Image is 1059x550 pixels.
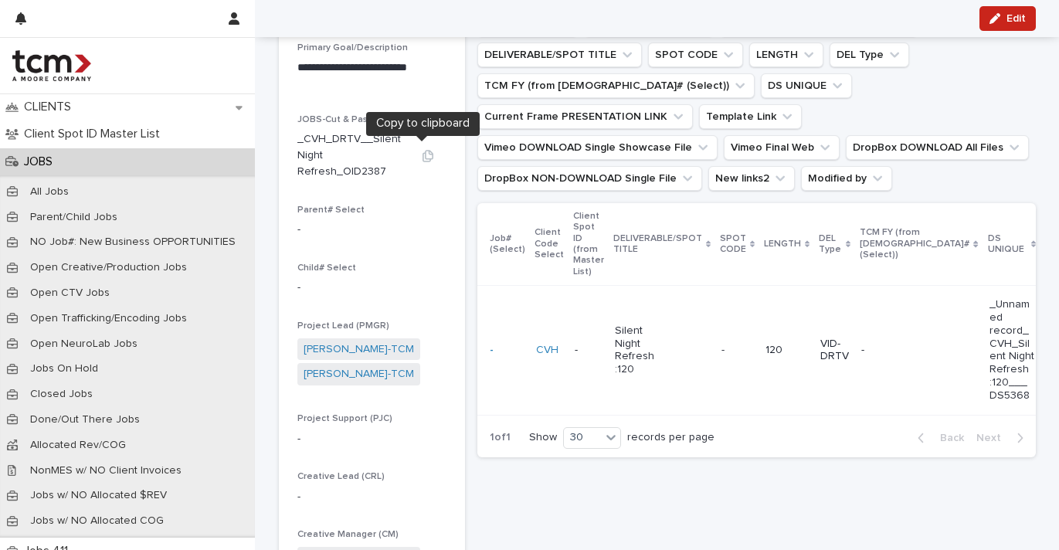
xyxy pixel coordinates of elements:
p: DELIVERABLE/SPOT TITLE [613,230,702,259]
p: Jobs w/ NO Allocated COG [18,514,176,528]
p: - [297,280,446,296]
p: Parent/Child Jobs [18,211,130,224]
p: - [297,489,446,505]
p: Show [529,431,557,444]
button: Current Frame PRESENTATION LINK [477,104,693,129]
button: Back [905,431,970,445]
button: DropBox DOWNLOAD All Files [846,135,1029,160]
button: LENGTH [749,42,823,67]
button: DropBox NON-DOWNLOAD Single File [477,166,702,191]
span: Child# Select [297,263,356,273]
p: SPOT CODE [720,230,746,259]
p: Closed Jobs [18,388,105,401]
p: Job# (Select) [490,230,525,259]
span: Next [976,433,1010,443]
p: Silent Night Refresh :120 [615,324,660,376]
p: 1 of 1 [477,419,523,457]
button: Next [970,431,1036,445]
span: JOBS-Cut & Paste (Job by #) [297,115,423,124]
span: Back [931,433,964,443]
a: CVH [536,344,558,357]
span: Edit [1006,13,1026,24]
span: Creative Lead (CRL) [297,472,385,481]
p: JOBS [18,154,65,169]
button: New links2 [708,166,795,191]
p: - [297,222,446,238]
p: DS UNIQUE [988,230,1028,259]
p: VID-DRTV [820,338,849,364]
p: CLIENTS [18,100,83,114]
p: - [721,341,728,357]
p: DEL Type [819,230,842,259]
p: Done/Out There Jobs [18,413,152,426]
p: - [861,344,907,357]
button: SPOT CODE [648,42,743,67]
span: Creative Manager (CM) [297,530,399,539]
button: DELIVERABLE/SPOT TITLE [477,42,642,67]
button: DS UNIQUE [761,73,852,98]
div: 30 [564,429,601,446]
button: TCM FY (from Job# (Select)) [477,73,755,98]
p: - [297,431,446,447]
a: [PERSON_NAME]-TCM [304,341,414,358]
a: - [490,344,494,357]
p: NonMES w/ NO Client Invoices [18,464,194,477]
p: TCM FY (from [DEMOGRAPHIC_DATA]# (Select)) [860,224,969,263]
p: Open NeuroLab Jobs [18,338,150,351]
button: Vimeo Final Web [724,135,840,160]
p: Open Trafficking/Encoding Jobs [18,312,199,325]
p: Client Code Select [535,224,564,263]
span: Primary Goal/Description [297,43,408,53]
p: Open CTV Jobs [18,287,122,300]
p: - [575,344,602,357]
p: _Unnamed record_CVH_Silent Night Refresh :120___DS5368 [989,298,1035,402]
p: 120 [765,344,808,357]
a: [PERSON_NAME]-TCM [304,366,414,382]
p: Allocated Rev/COG [18,439,138,452]
span: Project Support (PJC) [297,414,392,423]
p: Client Spot ID (from Master List) [573,208,604,280]
p: Jobs w/ NO Allocated $REV [18,489,179,502]
p: All Jobs [18,185,81,199]
button: Vimeo DOWNLOAD Single Showcase File [477,135,718,160]
span: Project Lead (PMGR) [297,321,389,331]
img: 4hMmSqQkux38exxPVZHQ [12,50,91,81]
button: Template Link [699,104,802,129]
p: Open Creative/Production Jobs [18,261,199,274]
p: Client Spot ID Master List [18,127,172,141]
p: NO Job#: New Business OPPORTUNITIES [18,236,248,249]
p: Jobs On Hold [18,362,110,375]
button: DEL Type [830,42,909,67]
p: records per page [627,431,714,444]
p: _CVH_DRTV__Silent Night Refresh_OID2387 [297,131,409,179]
span: Parent# Select [297,205,365,215]
p: LENGTH [764,236,801,253]
button: Edit [979,6,1036,31]
button: Modified by [801,166,892,191]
